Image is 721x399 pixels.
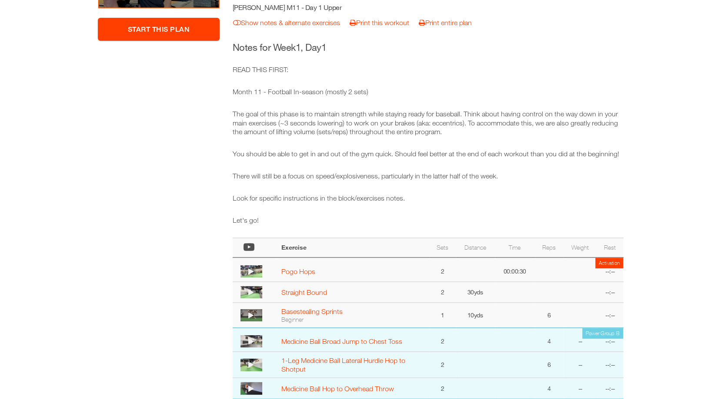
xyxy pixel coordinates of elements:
td: --:-- [597,303,623,328]
p: Let's go! [233,216,624,225]
a: Straight Bound [281,288,327,296]
td: 4 [535,378,564,399]
img: thumbnail.png [240,335,262,347]
p: You should be able to get in and out of the gym quick. Should feel better at the end of each work... [233,149,624,158]
p: READ THIS FIRST: [233,65,624,74]
a: Pogo Hops [281,267,315,275]
td: 30 [456,282,495,303]
th: Sets [429,238,455,257]
th: Time [495,238,535,257]
td: 2 [429,257,455,282]
th: Rest [597,238,623,257]
td: --:-- [597,282,623,303]
td: --:-- [597,378,623,399]
th: Distance [456,238,495,257]
th: Reps [535,238,564,257]
td: 00:00:30 [495,257,535,282]
span: yds [474,311,483,319]
p: There will still be a focus on speed/explosiveness, particularly in the latter half of the week. [233,171,624,181]
td: 6 [535,352,564,378]
a: 1-Leg Medicine Ball Lateral Hurdle Hop to Shotput [281,356,405,373]
td: -- [564,352,597,378]
a: Start This Plan [98,18,220,41]
td: -- [564,378,597,399]
td: --:-- [597,257,623,282]
a: Medicine Ball Broad Jump to Chest Toss [281,337,402,345]
a: Print entire plan [419,19,472,26]
th: Weight [564,238,597,257]
h5: [PERSON_NAME] M11 - Day 1 Upper [233,3,388,12]
p: Look for specific instructions in the block/exercises notes. [233,194,624,203]
td: 6 [535,303,564,328]
td: Activation [595,258,624,268]
img: thumbnail.png [240,309,262,321]
td: -- [564,328,597,352]
span: 1 [321,42,327,53]
img: thumbnail.png [240,286,262,298]
h3: Notes for Week , Day [233,41,624,54]
img: thumbnail.png [240,265,262,277]
td: Power Group B [582,328,623,339]
td: 2 [429,378,455,399]
p: The goal of this phase is to maintain strength while staying ready for baseball. Think about havi... [233,109,624,136]
a: Medicine Ball Hop to Overhead Throw [281,385,394,392]
td: 1 [429,303,455,328]
td: 2 [429,282,455,303]
td: --:-- [597,328,623,352]
td: --:-- [597,352,623,378]
td: 10 [456,303,495,328]
span: 1 [296,42,301,53]
a: Print this workout [350,19,409,26]
img: thumbnail.png [240,359,262,371]
img: thumbnail.png [240,382,262,394]
p: Month 11 - Football In-season (mostly 2 sets) [233,87,624,96]
td: 2 [429,328,455,352]
div: Beginner [281,316,425,323]
span: yds [474,288,483,296]
td: 4 [535,328,564,352]
th: Exercise [277,238,429,257]
td: 2 [429,352,455,378]
a: Show notes & alternate exercises [233,19,340,26]
a: Basestealing Sprints [281,307,343,315]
